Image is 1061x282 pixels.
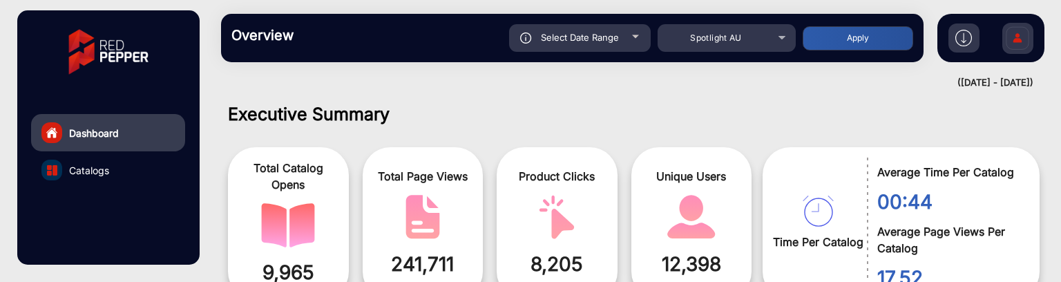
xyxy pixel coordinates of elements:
[642,250,742,279] span: 12,398
[877,164,1019,180] span: Average Time Per Catalog
[507,168,607,185] span: Product Clicks
[803,196,834,227] img: catalog
[530,195,584,239] img: catalog
[665,195,718,239] img: catalog
[877,223,1019,256] span: Average Page Views Per Catalog
[231,27,425,44] h3: Overview
[373,250,473,279] span: 241,711
[207,76,1033,90] div: ([DATE] - [DATE])
[541,32,619,43] span: Select Date Range
[642,168,742,185] span: Unique Users
[373,168,473,185] span: Total Page Views
[46,126,58,139] img: home
[228,104,1040,124] h1: Executive Summary
[31,114,185,151] a: Dashboard
[877,187,1019,216] span: 00:44
[59,17,158,86] img: vmg-logo
[1003,16,1032,64] img: Sign%20Up.svg
[803,26,913,50] button: Apply
[31,151,185,189] a: Catalogs
[955,30,972,46] img: h2download.svg
[507,250,607,279] span: 8,205
[238,160,338,193] span: Total Catalog Opens
[396,195,450,239] img: catalog
[69,126,119,140] span: Dashboard
[47,165,57,176] img: catalog
[520,32,532,44] img: icon
[690,32,742,43] span: Spotlight AU
[69,163,109,178] span: Catalogs
[261,203,315,247] img: catalog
